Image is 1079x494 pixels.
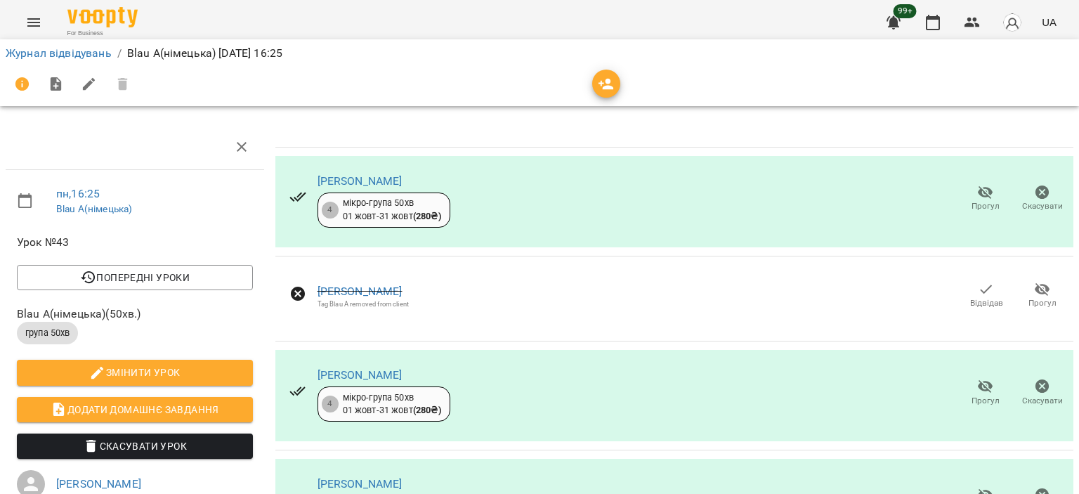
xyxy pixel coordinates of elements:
[1002,13,1022,32] img: avatar_s.png
[17,434,253,459] button: Скасувати Урок
[56,203,132,214] a: Blau A(німецька)
[318,477,403,490] a: [PERSON_NAME]
[318,368,403,382] a: [PERSON_NAME]
[67,29,138,38] span: For Business
[28,401,242,418] span: Додати домашнє завдання
[28,364,242,381] span: Змінити урок
[6,45,1073,62] nav: breadcrumb
[28,269,242,286] span: Попередні уроки
[28,438,242,455] span: Скасувати Урок
[1028,297,1057,309] span: Прогул
[972,395,1000,407] span: Прогул
[56,187,100,200] a: пн , 16:25
[318,174,403,188] a: [PERSON_NAME]
[318,299,409,308] div: Tag Blau A removed from client
[322,396,339,412] div: 4
[1022,395,1063,407] span: Скасувати
[127,45,282,62] p: Blau A(німецька) [DATE] 16:25
[343,197,441,223] div: мікро-група 50хв 01 жовт - 31 жовт
[17,360,253,385] button: Змінити урок
[1036,9,1062,35] button: UA
[322,202,339,219] div: 4
[413,405,441,415] b: ( 280 ₴ )
[67,7,138,27] img: Voopty Logo
[972,200,1000,212] span: Прогул
[413,211,441,221] b: ( 280 ₴ )
[117,45,122,62] li: /
[957,373,1014,412] button: Прогул
[17,306,253,323] span: Blau A(німецька) ( 50 хв. )
[17,234,253,251] span: Урок №43
[17,397,253,422] button: Додати домашнє завдання
[6,46,112,60] a: Журнал відвідувань
[970,297,1003,309] span: Відвідав
[56,477,141,490] a: [PERSON_NAME]
[17,327,78,339] span: група 50хв
[1014,276,1071,316] button: Прогул
[17,6,51,39] button: Menu
[958,276,1014,316] button: Відвідав
[343,391,441,417] div: мікро-група 50хв 01 жовт - 31 жовт
[1014,179,1071,219] button: Скасувати
[318,285,403,298] a: [PERSON_NAME]
[1014,373,1071,412] button: Скасувати
[957,179,1014,219] button: Прогул
[1022,200,1063,212] span: Скасувати
[17,265,253,290] button: Попередні уроки
[894,4,917,18] span: 99+
[1042,15,1057,30] span: UA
